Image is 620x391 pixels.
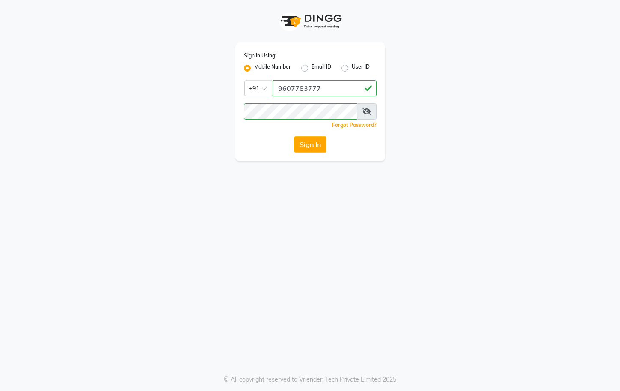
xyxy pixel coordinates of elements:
label: Mobile Number [254,63,291,73]
input: Username [273,80,377,96]
input: Username [244,103,357,120]
button: Sign In [294,136,326,153]
a: Forgot Password? [332,122,377,128]
img: logo1.svg [276,9,344,34]
label: Sign In Using: [244,52,276,60]
label: Email ID [311,63,331,73]
label: User ID [352,63,370,73]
